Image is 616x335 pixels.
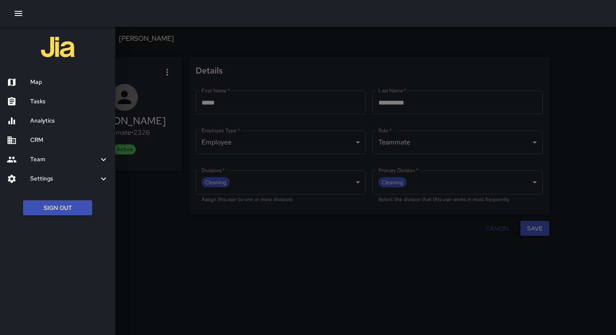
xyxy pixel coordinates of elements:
h6: Tasks [30,97,109,106]
h6: Settings [30,174,98,183]
button: Sign Out [23,200,92,216]
h6: Map [30,78,109,87]
h6: Team [30,155,98,164]
h6: Analytics [30,116,109,126]
img: jia-logo [41,30,75,64]
h6: CRM [30,136,109,145]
